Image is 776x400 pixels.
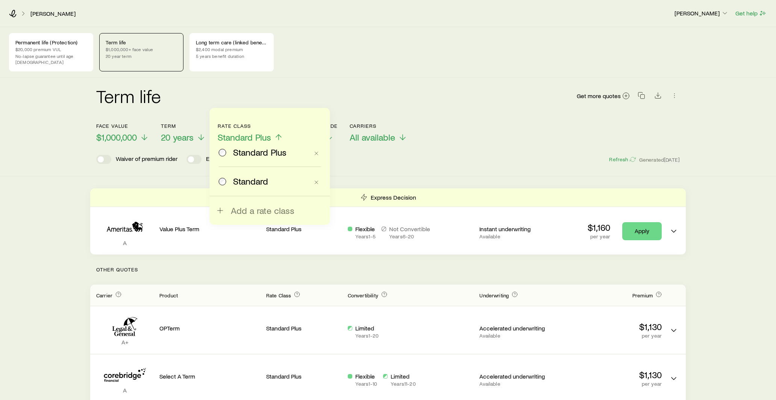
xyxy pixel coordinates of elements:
[159,324,260,332] p: OPTerm
[106,39,177,45] p: Term life
[479,324,555,332] p: Accelerated underwriting
[196,39,267,45] p: Long term care (linked benefit)
[159,373,260,380] p: Select A Term
[350,132,395,142] span: All available
[161,123,206,129] p: Term
[561,333,662,339] p: per year
[189,33,274,71] a: Long term care (linked benefit)$2,400 modal premium5 years benefit duration
[355,381,377,387] p: Years 1 - 10
[577,93,621,99] span: Get more quotes
[196,46,267,52] p: $2,400 modal premium
[735,9,767,18] button: Get help
[15,53,87,65] p: No-lapse guarantee until age [DEMOGRAPHIC_DATA]
[664,156,680,163] span: [DATE]
[30,10,76,17] a: [PERSON_NAME]
[218,123,283,129] p: Rate Class
[674,9,729,18] button: [PERSON_NAME]
[355,324,379,332] p: Limited
[218,123,283,143] button: Rate ClassStandard Plus
[96,239,153,247] p: A
[622,222,662,240] a: Apply
[266,373,342,380] p: Standard Plus
[159,292,178,298] span: Product
[350,123,407,129] p: Carriers
[479,381,555,387] p: Available
[479,225,555,233] p: Instant underwriting
[391,373,416,380] p: Limited
[561,370,662,380] p: $1,130
[355,225,376,233] p: Flexible
[9,33,93,71] a: Permanent life (Protection)$20,000 premium VULNo-lapse guarantee until age [DEMOGRAPHIC_DATA]
[218,132,271,142] span: Standard Plus
[355,233,376,239] p: Years 1 - 5
[588,222,610,233] p: $1,160
[106,53,177,59] p: 20 year term
[371,194,416,201] p: Express Decision
[266,292,291,298] span: Rate Class
[350,123,407,143] button: CarriersAll available
[389,225,430,233] p: Not Convertible
[479,233,555,239] p: Available
[90,188,686,255] div: Term quotes
[479,292,509,298] span: Underwriting
[161,132,194,142] span: 20 years
[266,225,342,233] p: Standard Plus
[576,92,630,100] a: Get more quotes
[479,373,555,380] p: Accelerated underwriting
[106,46,177,52] p: $1,000,000+ face value
[96,123,149,129] p: Face value
[609,156,636,163] button: Refresh
[588,233,610,239] p: per year
[266,324,342,332] p: Standard Plus
[632,292,653,298] span: Premium
[674,9,729,17] p: [PERSON_NAME]
[348,292,378,298] span: Convertibility
[96,132,137,142] span: $1,000,000
[159,225,260,233] p: Value Plus Term
[391,381,416,387] p: Years 11 - 20
[355,333,379,339] p: Years 1 - 20
[96,87,161,105] h2: Term life
[90,255,686,285] p: Other Quotes
[196,53,267,59] p: 5 years benefit duration
[389,233,430,239] p: Years 6 - 20
[116,155,177,164] p: Waiver of premium rider
[96,123,149,143] button: Face value$1,000,000
[561,381,662,387] p: per year
[355,373,377,380] p: Flexible
[653,93,663,100] a: Download CSV
[99,33,183,71] a: Term life$1,000,000+ face value20 year term
[206,155,266,164] p: Extended convertibility
[15,46,87,52] p: $20,000 premium VUL
[161,123,206,143] button: Term20 years
[96,292,112,298] span: Carrier
[561,321,662,332] p: $1,130
[96,386,153,394] p: A
[15,39,87,45] p: Permanent life (Protection)
[639,156,680,163] span: Generated
[479,333,555,339] p: Available
[96,338,153,346] p: A+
